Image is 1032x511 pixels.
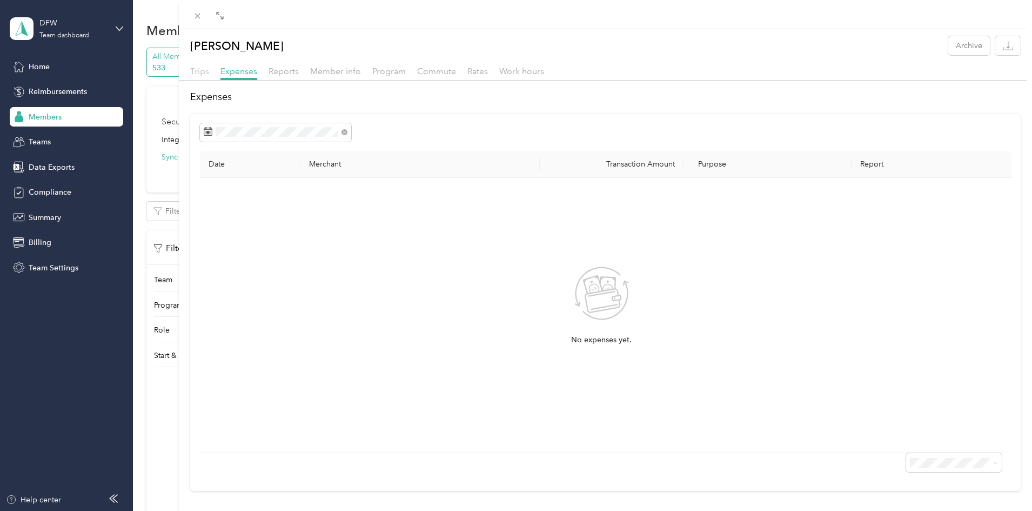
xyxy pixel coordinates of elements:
th: Transaction Amount [540,151,683,178]
span: Work hours [499,66,544,76]
span: Member info [310,66,361,76]
span: Expenses [220,66,257,76]
th: Date [200,151,300,178]
span: Commute [417,66,456,76]
span: Rates [467,66,488,76]
span: Reports [269,66,299,76]
span: Trips [190,66,209,76]
button: Archive [948,36,990,55]
h2: Expenses [190,90,1021,104]
span: Program [372,66,406,76]
span: Purpose [692,160,726,169]
p: [PERSON_NAME] [190,36,284,55]
th: Merchant [300,151,540,178]
span: No expenses yet. [571,334,632,346]
th: Report [852,151,1011,178]
iframe: Everlance-gr Chat Button Frame [971,450,1032,511]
